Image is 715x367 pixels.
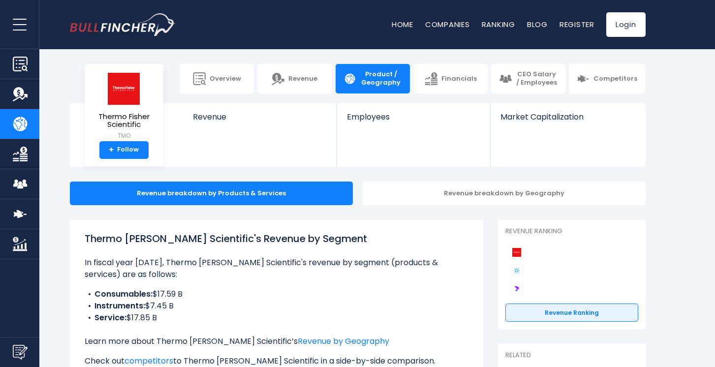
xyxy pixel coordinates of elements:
img: Thermo Fisher Scientific competitors logo [510,246,523,259]
a: Home [392,19,413,30]
a: Financials [413,64,488,93]
b: Service: [94,312,126,323]
img: Danaher Corporation competitors logo [510,282,523,295]
p: Check out to Thermo [PERSON_NAME] Scientific in a side-by-side comparison. [85,355,468,367]
a: Companies [425,19,470,30]
a: Overview [180,64,254,93]
p: Related [505,351,638,360]
h1: Thermo [PERSON_NAME] Scientific's Revenue by Segment [85,231,468,246]
a: Register [560,19,594,30]
small: TMO [93,131,155,140]
a: CEO Salary / Employees [491,64,565,93]
a: competitors [124,355,173,367]
b: Consumables: [94,288,153,300]
a: Go to homepage [70,13,176,36]
p: In fiscal year [DATE], Thermo [PERSON_NAME] Scientific's revenue by segment (products & services)... [85,257,468,280]
span: Overview [210,75,241,83]
span: Revenue [193,112,327,122]
strong: + [109,146,114,154]
a: Market Capitalization [491,103,644,138]
img: bullfincher logo [70,13,176,36]
span: Thermo Fisher Scientific [93,113,155,129]
li: $17.85 B [85,312,468,324]
a: Revenue [257,64,332,93]
a: Login [606,12,646,37]
a: Competitors [569,64,645,93]
span: Revenue [288,75,317,83]
a: Employees [337,103,490,138]
li: $7.45 B [85,300,468,312]
li: $17.59 B [85,288,468,300]
a: Product / Geography [336,64,410,93]
span: Employees [347,112,480,122]
a: Revenue by Geography [298,336,389,347]
p: Learn more about Thermo [PERSON_NAME] Scientific’s [85,336,468,347]
span: Product / Geography [360,70,402,87]
div: Revenue breakdown by Products & Services [70,182,353,205]
span: Market Capitalization [500,112,634,122]
span: CEO Salary / Employees [516,70,558,87]
a: Blog [527,19,548,30]
img: Agilent Technologies competitors logo [510,264,523,277]
div: Revenue breakdown by Geography [363,182,646,205]
a: Ranking [482,19,515,30]
a: Revenue Ranking [505,304,638,322]
span: Financials [441,75,477,83]
p: Revenue Ranking [505,227,638,236]
span: Competitors [593,75,637,83]
a: Thermo Fisher Scientific TMO [92,72,156,141]
b: Instruments: [94,300,145,311]
a: Revenue [183,103,337,138]
a: +Follow [99,141,149,159]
